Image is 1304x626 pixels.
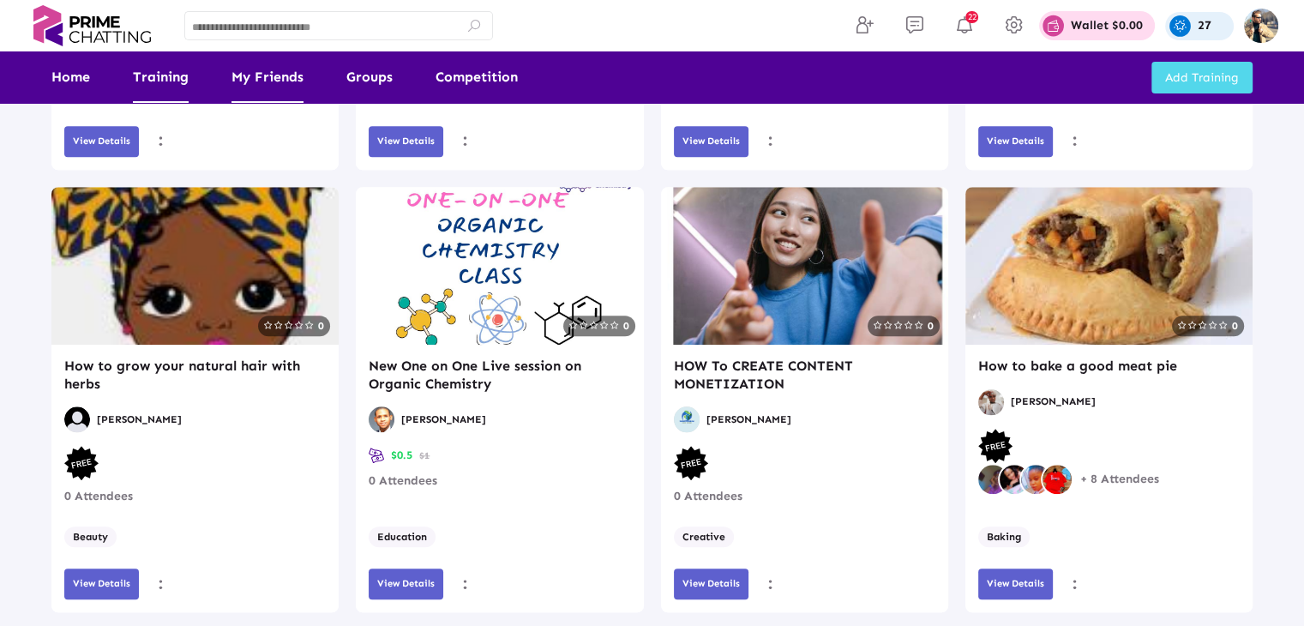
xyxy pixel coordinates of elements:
[146,123,163,157] button: more
[369,527,436,547] span: Education
[623,321,629,331] span: 0
[978,126,1053,157] button: View Details
[674,446,708,480] img: free.svg
[674,487,742,506] p: 0 Attendees
[231,51,303,103] a: My Friends
[674,527,734,547] span: Creative
[1043,465,1072,494] img: Cynthia Daniel
[682,135,740,147] span: View Details
[369,406,394,432] img: H0ZOlHY4.png
[755,565,772,599] button: more
[1060,565,1077,599] button: more
[450,565,467,599] button: more
[661,187,948,345] img: 48000100-e1e5-48f5-90aa-747c56dd69eb.jpg
[1198,20,1211,32] p: 27
[64,446,99,480] img: free.svg
[768,579,772,590] img: more
[133,51,189,103] a: Training
[928,321,934,331] span: 0
[377,578,435,589] span: View Details
[755,123,772,157] button: more
[369,126,443,157] button: View Details
[1080,470,1159,489] p: + 8 Attendees
[1000,465,1029,494] img: Eyo Patrick
[436,51,518,103] a: Competition
[26,5,159,46] img: logo
[64,527,117,547] span: Beauty
[682,578,740,589] span: View Details
[674,358,935,394] h3: HOW To CREATE CONTENT MONETIZATION
[64,487,133,506] p: 0 Attendees
[450,123,467,157] button: more
[1073,135,1077,147] img: more
[369,472,437,491] p: 0 Attendees
[965,11,978,23] span: 22
[1244,9,1278,43] img: img
[1060,123,1077,157] button: more
[159,135,163,147] img: more
[159,579,163,590] img: more
[369,358,630,394] h3: New One on One Live session on Organic Chemistry
[369,569,443,599] button: View Details
[73,135,130,147] span: View Details
[1071,20,1143,32] p: Wallet $0.00
[1165,70,1239,85] span: Add Training
[1021,465,1050,494] img: Ini Obong
[987,578,1044,589] span: View Details
[318,321,324,331] span: 0
[64,358,326,394] h3: How to grow your natural hair with herbs
[674,406,700,432] img: kDnTgnnC.png
[978,389,1004,415] img: AqGFLZMN.png
[463,579,467,590] img: more
[369,448,384,463] img: money.svg
[965,187,1253,345] img: 6c6df49e-e2cd-4a92-8246-be46b543a174.jpeg
[419,450,430,461] span: $1
[1073,579,1077,590] img: more
[346,51,393,103] a: Groups
[64,569,139,599] button: View Details
[674,126,748,157] button: View Details
[356,187,643,345] img: 903bc624-6dda-40ff-bf04-10d437c88024.jpg
[987,135,1044,147] span: View Details
[51,187,339,345] img: ae2dd367-18e1-4cb0-bba1-d14aee59f193.jpg
[978,358,1240,376] h3: How to bake a good meat pie
[97,413,182,427] div: [PERSON_NAME]
[978,465,1007,494] img: John Peace
[377,135,435,147] span: View Details
[401,413,486,427] div: [PERSON_NAME]
[73,578,130,589] span: View Details
[978,527,1030,547] span: Baking
[64,406,90,432] img: no-dp.svg
[51,51,90,103] a: Home
[706,413,791,427] div: [PERSON_NAME]
[1232,321,1238,331] span: 0
[463,135,467,147] img: more
[1151,62,1253,93] button: Add Training
[64,126,139,157] button: View Details
[391,448,412,461] span: $0.5
[978,569,1053,599] button: View Details
[146,565,163,599] button: more
[978,429,1013,463] img: free.svg
[768,135,772,147] img: more
[674,569,748,599] button: View Details
[1011,395,1096,409] div: [PERSON_NAME]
